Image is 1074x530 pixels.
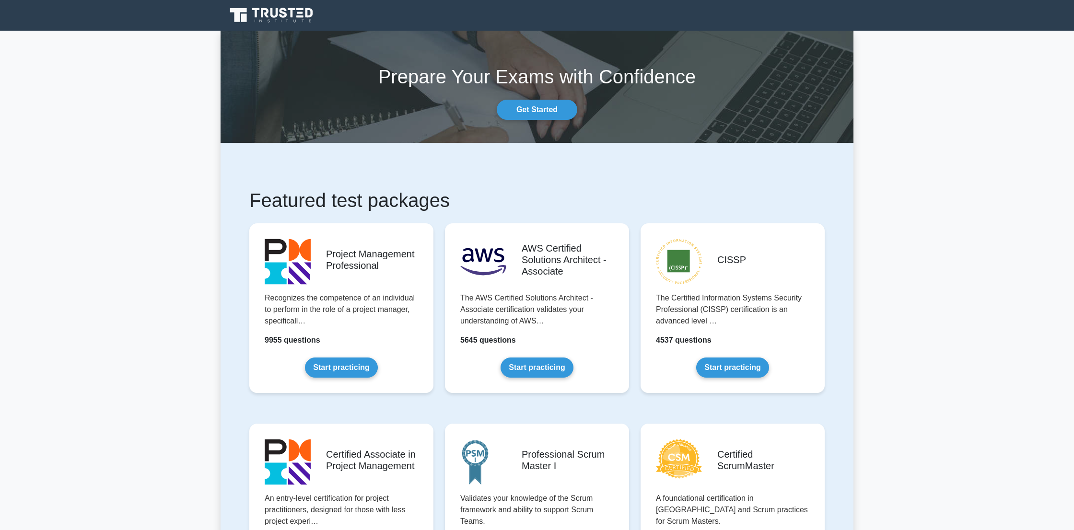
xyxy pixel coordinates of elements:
h1: Featured test packages [249,189,825,212]
a: Start practicing [696,357,769,378]
a: Start practicing [501,357,573,378]
h1: Prepare Your Exams with Confidence [221,65,853,88]
a: Get Started [497,100,577,120]
a: Start practicing [305,357,377,378]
